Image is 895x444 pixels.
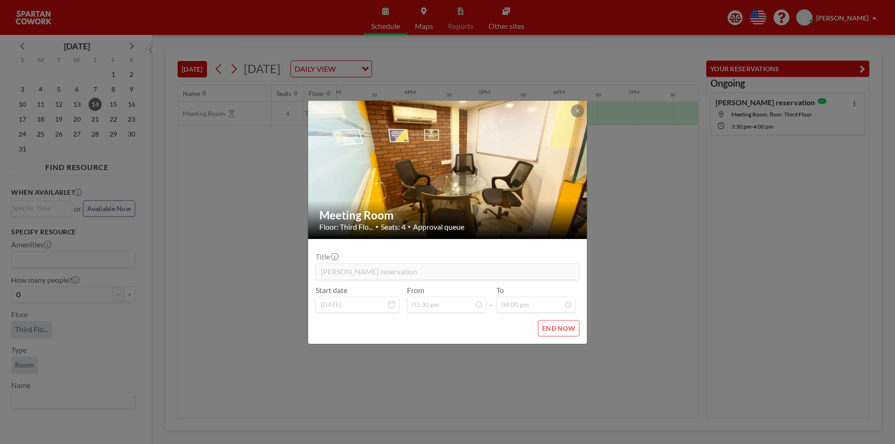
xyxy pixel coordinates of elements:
label: To [496,286,504,295]
input: Ibrahim's reservation [316,264,579,280]
h2: Meeting Room [319,208,577,222]
span: Floor: Third Flo... [319,222,373,232]
span: Approval queue [413,222,464,232]
label: From [407,286,424,295]
img: 537.jpg [308,65,588,274]
label: Start date [316,286,347,295]
button: END NOW [538,320,579,336]
label: Title [316,252,337,261]
span: • [375,223,379,230]
span: Seats: 4 [381,222,406,232]
span: - [490,289,493,309]
span: • [408,224,411,230]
